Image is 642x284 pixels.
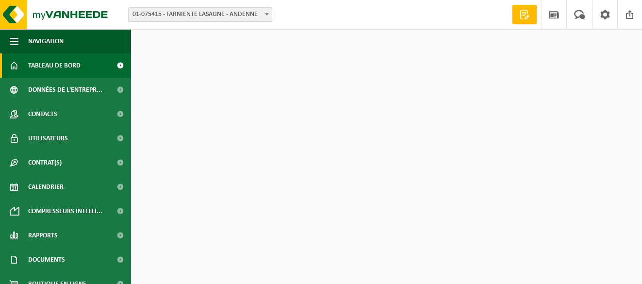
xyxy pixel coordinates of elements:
span: Contacts [28,102,57,126]
span: Tableau de bord [28,53,81,78]
span: 01-075415 - FARNIENTE LASAGNE - ANDENNE [129,8,272,21]
span: Utilisateurs [28,126,68,150]
span: Contrat(s) [28,150,62,175]
span: Calendrier [28,175,64,199]
span: Compresseurs intelli... [28,199,102,223]
span: 01-075415 - FARNIENTE LASAGNE - ANDENNE [128,7,272,22]
span: Rapports [28,223,58,248]
span: Données de l'entrepr... [28,78,102,102]
span: Navigation [28,29,64,53]
span: Documents [28,248,65,272]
